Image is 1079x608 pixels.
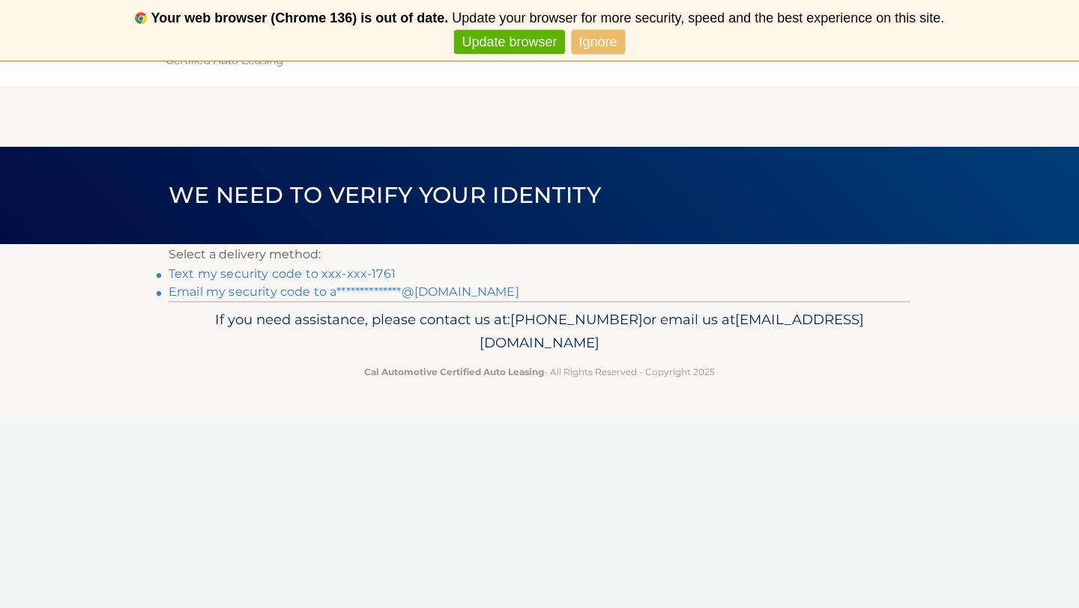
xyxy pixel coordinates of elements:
[178,364,901,380] p: - All Rights Reserved - Copyright 2025
[169,244,910,265] p: Select a delivery method:
[510,311,643,328] span: [PHONE_NUMBER]
[169,181,601,209] span: We need to verify your identity
[452,10,944,25] span: Update your browser for more security, speed and the best experience on this site.
[178,308,901,356] p: If you need assistance, please contact us at: or email us at
[572,30,625,55] a: Ignore
[169,267,396,281] a: Text my security code to xxx-xxx-1761
[454,30,564,55] a: Update browser
[364,366,544,377] strong: Cal Automotive Certified Auto Leasing
[151,10,449,25] b: Your web browser (Chrome 136) is out of date.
